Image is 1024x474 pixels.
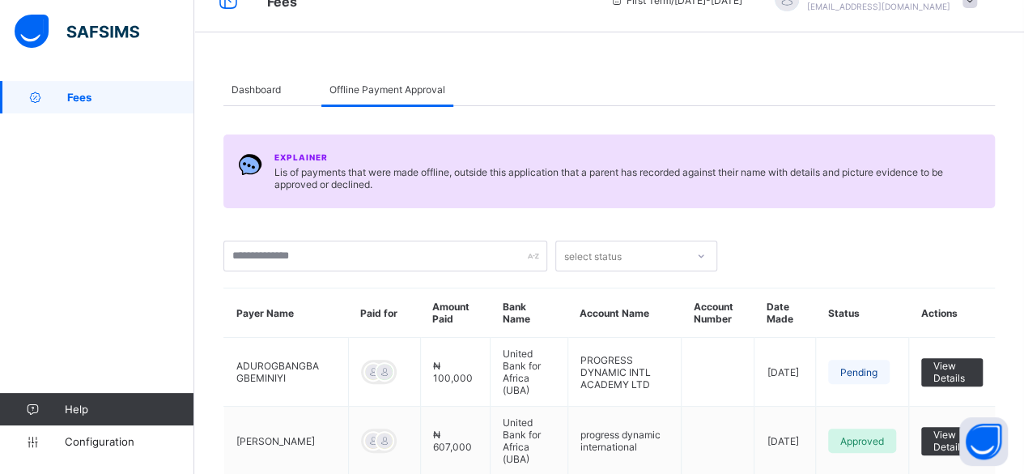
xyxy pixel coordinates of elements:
span: Help [65,403,193,416]
td: United Bank for Africa (UBA) [491,338,568,407]
img: safsims [15,15,139,49]
span: Explainer [274,152,328,162]
span: Dashboard [232,83,281,96]
th: Status [815,288,908,338]
span: ADUROGBANGBA GBEMINIYI [236,360,336,384]
th: Date Made [754,288,815,338]
span: View Details [933,360,971,384]
td: PROGRESS DYNAMIC INTL ACADEMY LTD [567,338,681,407]
span: [PERSON_NAME] [236,435,336,447]
th: Payer Name [224,288,349,338]
span: Approved [840,435,884,447]
th: Paid for [348,288,420,338]
span: Fees [67,91,194,104]
span: View Details [933,429,971,453]
span: ₦ 100,000 [433,360,473,384]
img: Chat.054c5d80b312491b9f15f6fadeacdca6.svg [238,152,262,177]
th: Bank Name [491,288,568,338]
span: Lis of payments that were made offline, outside this application that a parent has recorded again... [274,166,980,190]
th: Actions [908,288,995,338]
span: Pending [840,366,877,378]
span: [EMAIL_ADDRESS][DOMAIN_NAME] [807,2,950,11]
th: Account Name [567,288,681,338]
th: Account Number [682,288,754,338]
span: Configuration [65,435,193,448]
span: Offline Payment Approval [329,83,445,96]
span: ₦ 607,000 [433,429,472,453]
div: select status [564,241,622,271]
th: Amount Paid [420,288,490,338]
button: Open asap [959,417,1008,466]
td: [DATE] [754,338,815,407]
